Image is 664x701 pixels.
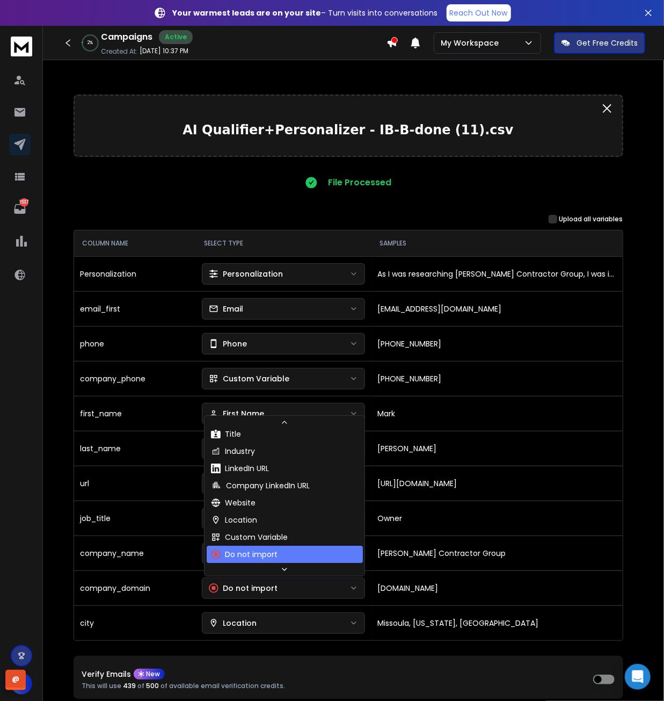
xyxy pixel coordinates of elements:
[371,501,623,536] td: Owner
[441,38,503,48] p: My Workspace
[173,8,322,18] strong: Your warmest leads are on your site
[211,515,257,525] div: Location
[211,549,278,560] div: Do not import
[209,303,243,314] div: Email
[371,256,623,291] td: As I was researching [PERSON_NAME] Contractor Group, I was impressed by your focus on sustainable...
[159,30,193,44] div: Active
[101,47,137,56] p: Created At:
[329,176,392,189] p: File Processed
[87,40,93,46] p: 2 %
[74,361,196,396] td: company_phone
[211,446,255,457] div: Industry
[20,198,28,207] p: 1537
[625,664,651,690] div: Open Intercom Messenger
[83,121,614,139] p: AI Qualifier+Personalizer - IB-B-done (11).csv
[5,670,26,690] div: @
[371,570,623,605] td: [DOMAIN_NAME]
[74,501,196,536] td: job_title
[211,497,256,508] div: Website
[211,532,288,543] div: Custom Variable
[371,361,623,396] td: [PHONE_NUMBER]
[559,215,623,223] label: Upload all variables
[450,8,508,18] p: Reach Out Now
[74,605,196,640] td: city
[371,230,623,256] th: SAMPLES
[140,47,188,55] p: [DATE] 10:37 PM
[101,31,152,44] h1: Campaigns
[211,463,269,474] div: LinkedIn URL
[134,669,165,680] div: New
[173,8,438,18] p: – Turn visits into conversations
[371,605,623,640] td: Missoula, [US_STATE], [GEOGRAPHIC_DATA]
[74,396,196,431] td: first_name
[209,618,257,628] div: Location
[209,373,289,384] div: Custom Variable
[74,256,196,291] td: Personalization
[74,230,196,256] th: COLUMN NAME
[82,670,132,678] p: Verify Emails
[371,396,623,431] td: Mark
[371,326,623,361] td: [PHONE_NUMBER]
[74,536,196,570] td: company_name
[74,466,196,501] td: url
[371,536,623,570] td: [PERSON_NAME] Contractor Group
[123,681,136,690] span: 439
[195,230,371,256] th: SELECT TYPE
[211,480,310,491] div: Company LinkedIn URL
[209,338,247,349] div: Phone
[74,431,196,466] td: last_name
[209,408,264,419] div: First Name
[74,291,196,326] td: email_first
[371,291,623,326] td: [EMAIL_ADDRESS][DOMAIN_NAME]
[147,681,159,690] span: 500
[371,431,623,466] td: [PERSON_NAME]
[211,429,241,439] div: Title
[74,326,196,361] td: phone
[11,37,32,56] img: logo
[577,38,638,48] p: Get Free Credits
[82,682,286,690] p: This will use of of available email verification credits.
[209,583,278,594] div: Do not import
[74,570,196,605] td: company_domain
[209,269,283,279] div: Personalization
[371,466,623,501] td: [URL][DOMAIN_NAME]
